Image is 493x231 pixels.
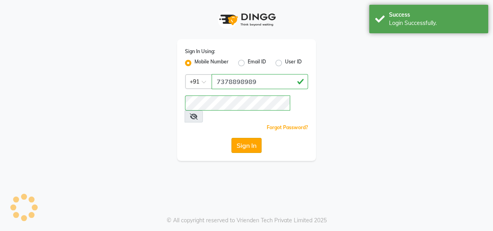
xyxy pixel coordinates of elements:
[195,58,229,68] label: Mobile Number
[212,74,308,89] input: Username
[285,58,302,68] label: User ID
[389,19,482,27] div: Login Successfully.
[185,95,290,111] input: Username
[248,58,266,68] label: Email ID
[231,138,262,153] button: Sign In
[215,8,278,31] img: logo1.svg
[267,124,308,130] a: Forgot Password?
[185,48,215,55] label: Sign In Using:
[389,11,482,19] div: Success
